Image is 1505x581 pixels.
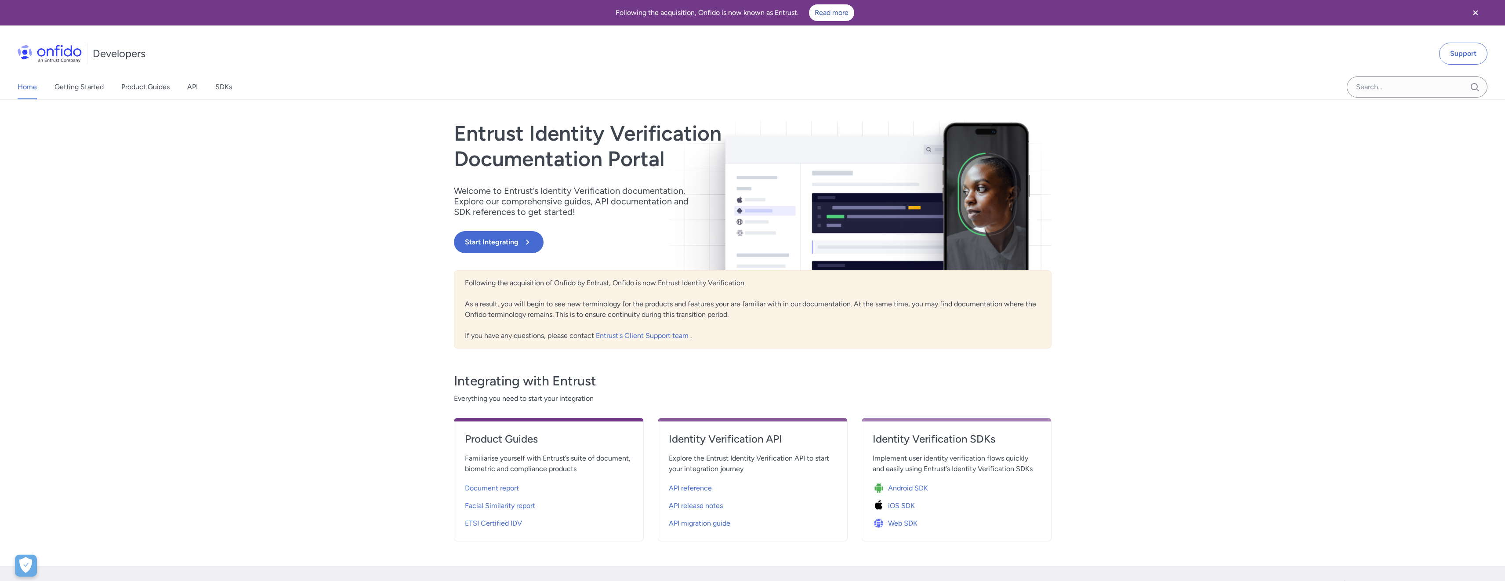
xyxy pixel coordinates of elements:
[93,47,145,61] h1: Developers
[669,513,837,530] a: API migration guide
[187,75,198,99] a: API
[15,555,37,577] div: Cookie Preferences
[809,4,854,21] a: Read more
[669,478,837,495] a: API reference
[596,331,690,340] a: Entrust's Client Support team
[465,501,535,511] span: Facial Similarity report
[465,432,633,446] h4: Product Guides
[873,500,888,512] img: Icon iOS SDK
[15,555,37,577] button: Open Preferences
[669,432,837,453] a: Identity Verification API
[888,483,928,494] span: Android SDK
[454,372,1052,390] h3: Integrating with Entrust
[669,495,837,513] a: API release notes
[454,231,544,253] button: Start Integrating
[454,185,700,217] p: Welcome to Entrust’s Identity Verification documentation. Explore our comprehensive guides, API d...
[18,45,82,62] img: Onfido Logo
[873,453,1041,474] span: Implement user identity verification flows quickly and easily using Entrust’s Identity Verificati...
[454,231,872,253] a: Start Integrating
[465,453,633,474] span: Familiarise yourself with Entrust’s suite of document, biometric and compliance products
[873,478,1041,495] a: Icon Android SDKAndroid SDK
[454,393,1052,404] span: Everything you need to start your integration
[215,75,232,99] a: SDKs
[18,75,37,99] a: Home
[454,121,872,171] h1: Entrust Identity Verification Documentation Portal
[873,482,888,494] img: Icon Android SDK
[669,453,837,474] span: Explore the Entrust Identity Verification API to start your integration journey
[121,75,170,99] a: Product Guides
[465,483,519,494] span: Document report
[888,501,915,511] span: iOS SDK
[873,432,1041,453] a: Identity Verification SDKs
[1470,7,1481,18] svg: Close banner
[669,432,837,446] h4: Identity Verification API
[669,501,723,511] span: API release notes
[873,432,1041,446] h4: Identity Verification SDKs
[1347,76,1487,98] input: Onfido search input field
[465,518,522,529] span: ETSI Certified IDV
[873,495,1041,513] a: Icon iOS SDKiOS SDK
[465,495,633,513] a: Facial Similarity report
[465,432,633,453] a: Product Guides
[465,478,633,495] a: Document report
[873,513,1041,530] a: Icon Web SDKWeb SDK
[11,4,1459,21] div: Following the acquisition, Onfido is now known as Entrust.
[54,75,104,99] a: Getting Started
[669,483,712,494] span: API reference
[873,517,888,530] img: Icon Web SDK
[669,518,730,529] span: API migration guide
[465,513,633,530] a: ETSI Certified IDV
[1459,2,1492,24] button: Close banner
[1439,43,1487,65] a: Support
[888,518,918,529] span: Web SDK
[454,270,1052,349] div: Following the acquisition of Onfido by Entrust, Onfido is now Entrust Identity Verification. As a...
